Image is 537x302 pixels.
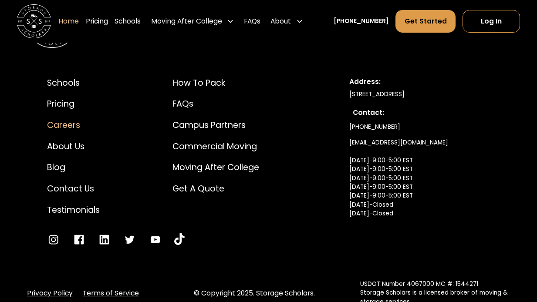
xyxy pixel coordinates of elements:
[47,77,100,89] a: Schools
[47,97,100,110] a: Pricing
[463,10,520,33] a: Log In
[194,288,344,298] div: © Copyright 2025. Storage Scholars.
[47,204,100,216] a: Testimonials
[47,182,100,195] a: Contact Us
[58,9,79,33] a: Home
[83,288,139,298] a: Terms of Service
[47,140,100,153] a: About Us
[244,9,260,33] a: FAQs
[395,10,456,33] a: Get Started
[149,233,162,246] a: Go to YouTube
[172,140,259,153] a: Commercial Moving
[148,9,237,33] div: Moving After College
[27,288,73,298] a: Privacy Policy
[270,16,291,26] div: About
[353,107,486,117] div: Contact:
[172,97,259,110] a: FAQs
[73,233,85,246] a: Go to Facebook
[349,77,490,87] div: Address:
[123,233,136,246] a: Go to Twitter
[349,119,400,135] a: [PHONE_NUMBER]
[47,119,100,131] a: Careers
[115,9,141,33] a: Schools
[98,233,111,246] a: Go to LinkedIn
[17,4,51,38] img: Storage Scholars main logo
[349,90,490,99] div: [STREET_ADDRESS]
[172,77,259,89] a: How to Pack
[172,119,259,131] a: Campus Partners
[172,182,259,195] a: Get a Quote
[47,161,100,174] a: Blog
[349,135,448,239] a: [EMAIL_ADDRESS][DOMAIN_NAME][DATE]-9:00-5:00 EST[DATE]-9:00-5:00 EST[DATE]-9:00-5:00 EST[DATE]-9:...
[267,9,307,33] div: About
[172,161,259,174] a: Moving After College
[47,233,60,246] a: Go to Instagram
[334,17,389,25] a: [PHONE_NUMBER]
[151,16,222,26] div: Moving After College
[86,9,108,33] a: Pricing
[174,233,184,246] a: Go to YouTube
